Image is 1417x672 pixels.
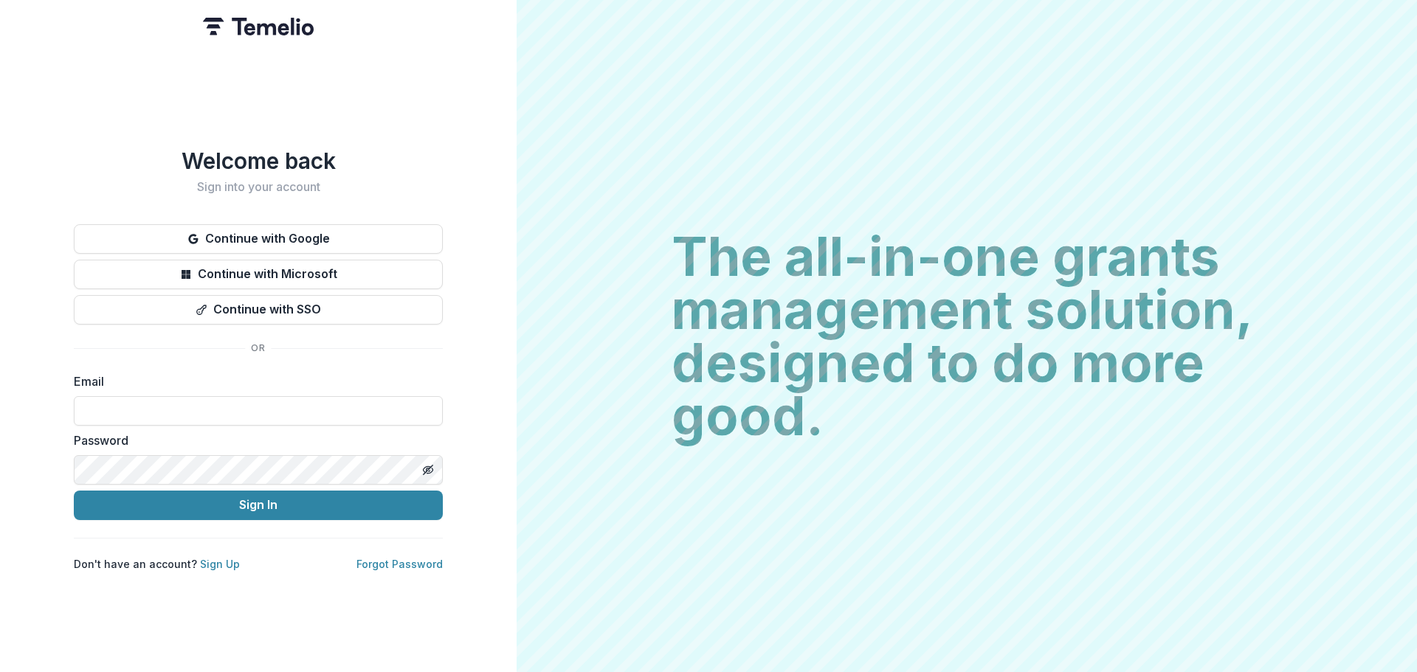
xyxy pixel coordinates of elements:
label: Email [74,373,434,390]
h2: Sign into your account [74,180,443,194]
a: Sign Up [200,558,240,570]
button: Continue with Google [74,224,443,254]
button: Toggle password visibility [416,458,440,482]
h1: Welcome back [74,148,443,174]
a: Forgot Password [356,558,443,570]
button: Continue with SSO [74,295,443,325]
label: Password [74,432,434,449]
img: Temelio [203,18,314,35]
button: Continue with Microsoft [74,260,443,289]
p: Don't have an account? [74,556,240,572]
button: Sign In [74,491,443,520]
